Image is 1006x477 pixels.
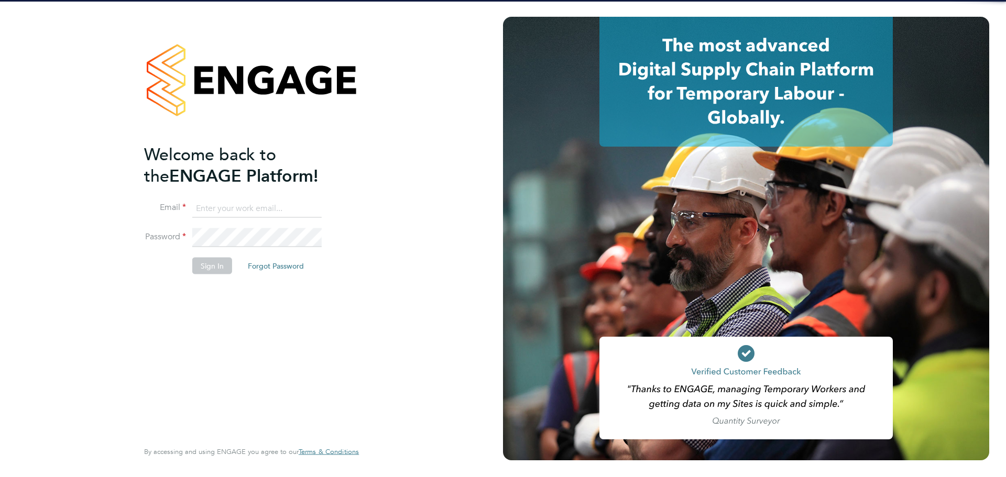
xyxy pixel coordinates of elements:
label: Password [144,231,186,242]
h2: ENGAGE Platform! [144,143,348,186]
a: Terms & Conditions [299,448,359,456]
button: Forgot Password [239,258,312,274]
input: Enter your work email... [192,199,322,218]
span: By accessing and using ENGAGE you agree to our [144,447,359,456]
button: Sign In [192,258,232,274]
span: Welcome back to the [144,144,276,186]
label: Email [144,202,186,213]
